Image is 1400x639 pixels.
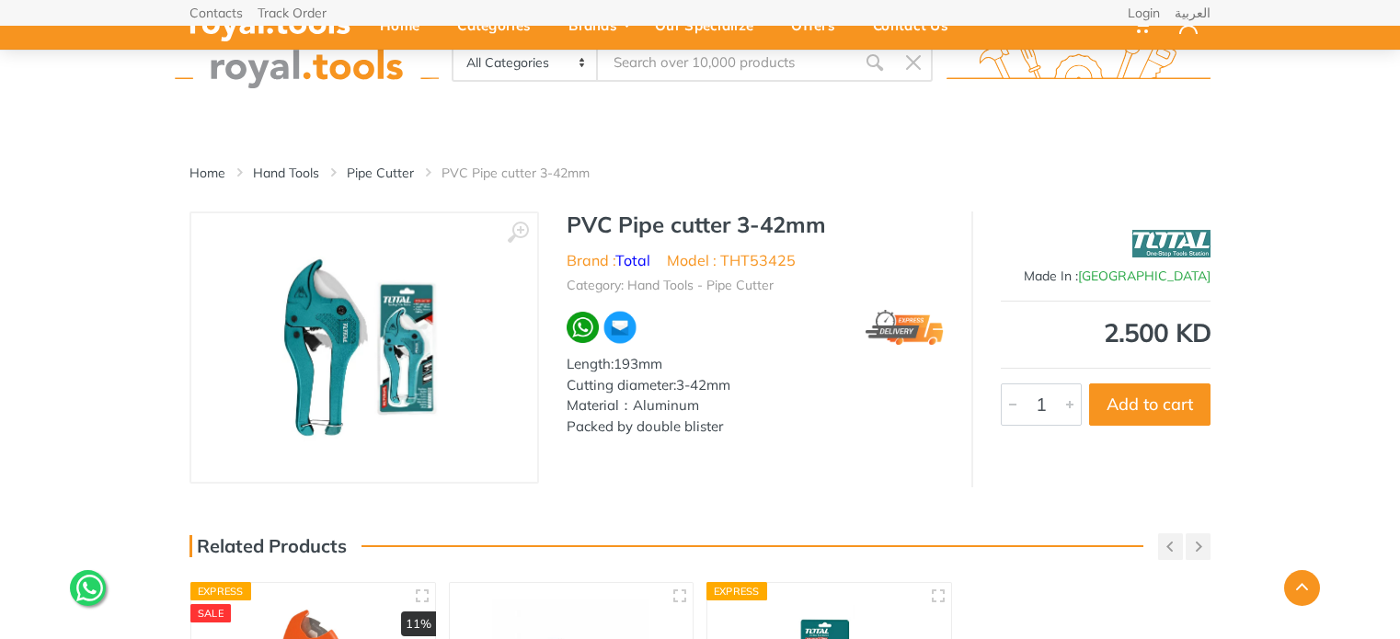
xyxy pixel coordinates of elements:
[253,164,319,182] a: Hand Tools
[258,6,327,19] a: Track Order
[567,249,650,271] li: Brand :
[1001,320,1211,346] div: 2.500 KD
[175,38,439,88] img: royal.tools Logo
[189,164,225,182] a: Home
[247,232,481,463] img: Royal Tools - PVC Pipe cutter 3-42mm
[1001,267,1211,286] div: Made In :
[189,164,1211,182] nav: breadcrumb
[347,164,414,182] a: Pipe Cutter
[567,416,944,438] div: Packed by double blister
[453,45,598,80] select: Category
[615,251,650,269] a: Total
[442,164,617,182] li: PVC Pipe cutter 3-42mm
[1128,6,1160,19] a: Login
[567,395,944,416] div: Material：Aluminum
[947,38,1211,88] img: royal.tools Logo
[667,249,796,271] li: Model : THT53425
[190,604,231,622] div: SALE
[189,6,243,19] a: Contacts
[567,312,599,344] img: wa.webp
[567,375,944,396] div: Cutting diameter:3-42mm
[1078,268,1211,284] span: [GEOGRAPHIC_DATA]
[189,535,347,557] h3: Related Products
[567,354,944,375] div: Length:193mm
[1175,6,1211,19] a: العربية
[567,211,944,238] h1: PVC Pipe cutter 3-42mm
[602,310,637,345] img: ma.webp
[567,276,774,295] li: Category: Hand Tools - Pipe Cutter
[1132,221,1211,267] img: Total
[866,310,944,345] img: express.png
[598,43,855,82] input: Site search
[1089,383,1211,426] button: Add to cart
[401,611,436,637] div: 11%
